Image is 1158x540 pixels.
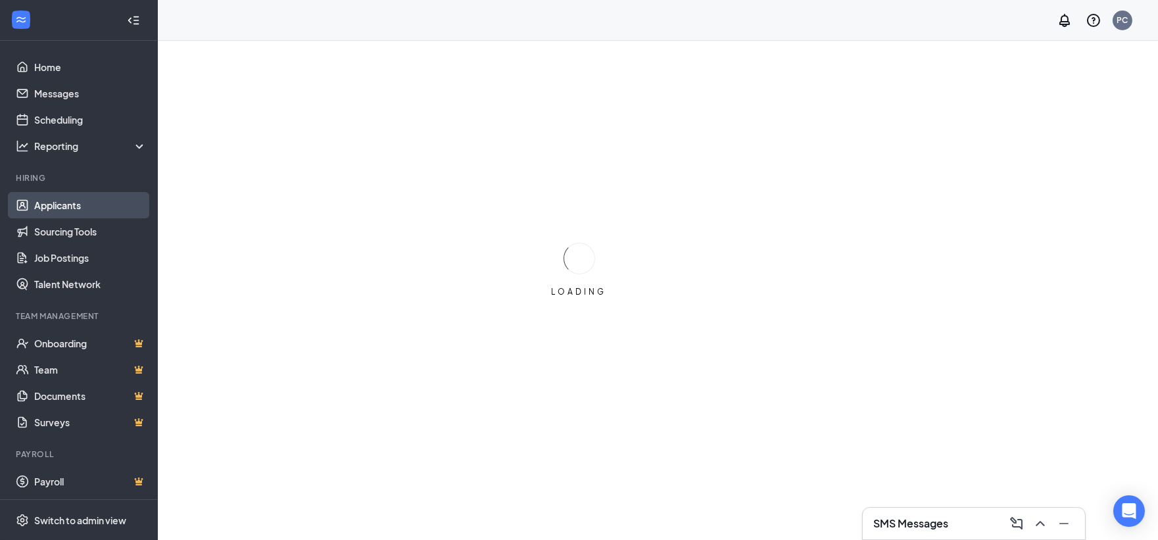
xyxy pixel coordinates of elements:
a: Applicants [34,192,147,218]
svg: ChevronUp [1032,516,1048,531]
div: Reporting [34,139,147,153]
a: PayrollCrown [34,468,147,495]
svg: QuestionInfo [1086,12,1101,28]
div: Team Management [16,310,144,322]
svg: Settings [16,514,29,527]
a: Home [34,54,147,80]
div: Payroll [16,449,144,460]
h3: SMS Messages [873,516,948,531]
div: Open Intercom Messenger [1113,495,1145,527]
div: LOADING [546,286,612,297]
button: ComposeMessage [1006,513,1027,534]
a: Job Postings [34,245,147,271]
button: Minimize [1053,513,1074,534]
a: Messages [34,80,147,107]
svg: Analysis [16,139,29,153]
a: OnboardingCrown [34,330,147,356]
div: PC [1117,14,1128,26]
a: TeamCrown [34,356,147,383]
button: ChevronUp [1030,513,1051,534]
svg: Notifications [1057,12,1073,28]
a: Talent Network [34,271,147,297]
a: SurveysCrown [34,409,147,435]
svg: WorkstreamLogo [14,13,28,26]
svg: Collapse [127,14,140,27]
a: Scheduling [34,107,147,133]
a: Sourcing Tools [34,218,147,245]
svg: Minimize [1056,516,1072,531]
svg: ComposeMessage [1009,516,1025,531]
div: Switch to admin view [34,514,126,527]
a: DocumentsCrown [34,383,147,409]
div: Hiring [16,172,144,184]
